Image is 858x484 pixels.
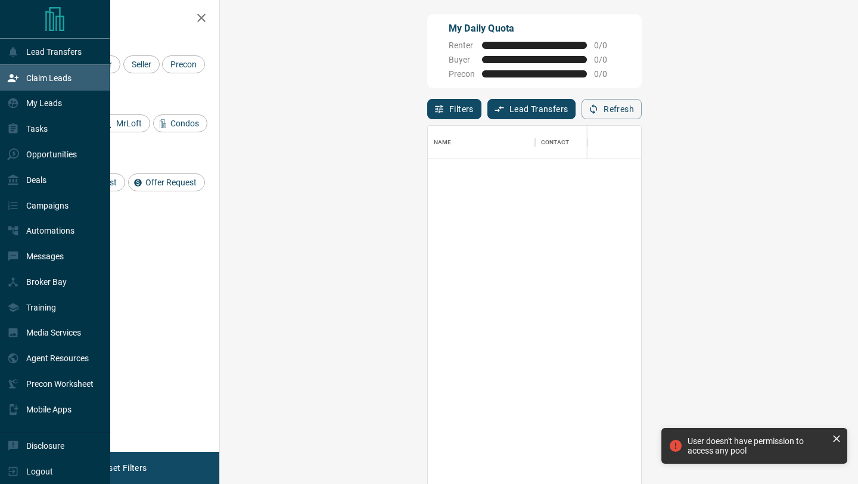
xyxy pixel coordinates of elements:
[535,126,630,159] div: Contact
[38,12,207,26] h2: Filters
[594,41,620,50] span: 0 / 0
[449,21,620,36] p: My Daily Quota
[449,41,475,50] span: Renter
[162,55,205,73] div: Precon
[112,119,146,128] span: MrLoft
[487,99,576,119] button: Lead Transfers
[594,69,620,79] span: 0 / 0
[166,60,201,69] span: Precon
[141,178,201,187] span: Offer Request
[428,126,535,159] div: Name
[594,55,620,64] span: 0 / 0
[91,458,154,478] button: Reset Filters
[449,69,475,79] span: Precon
[427,99,481,119] button: Filters
[582,99,642,119] button: Refresh
[688,436,827,455] div: User doesn't have permission to access any pool
[434,126,452,159] div: Name
[541,126,569,159] div: Contact
[123,55,160,73] div: Seller
[153,114,207,132] div: Condos
[449,55,475,64] span: Buyer
[128,60,156,69] span: Seller
[166,119,203,128] span: Condos
[128,173,205,191] div: Offer Request
[99,114,150,132] div: MrLoft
